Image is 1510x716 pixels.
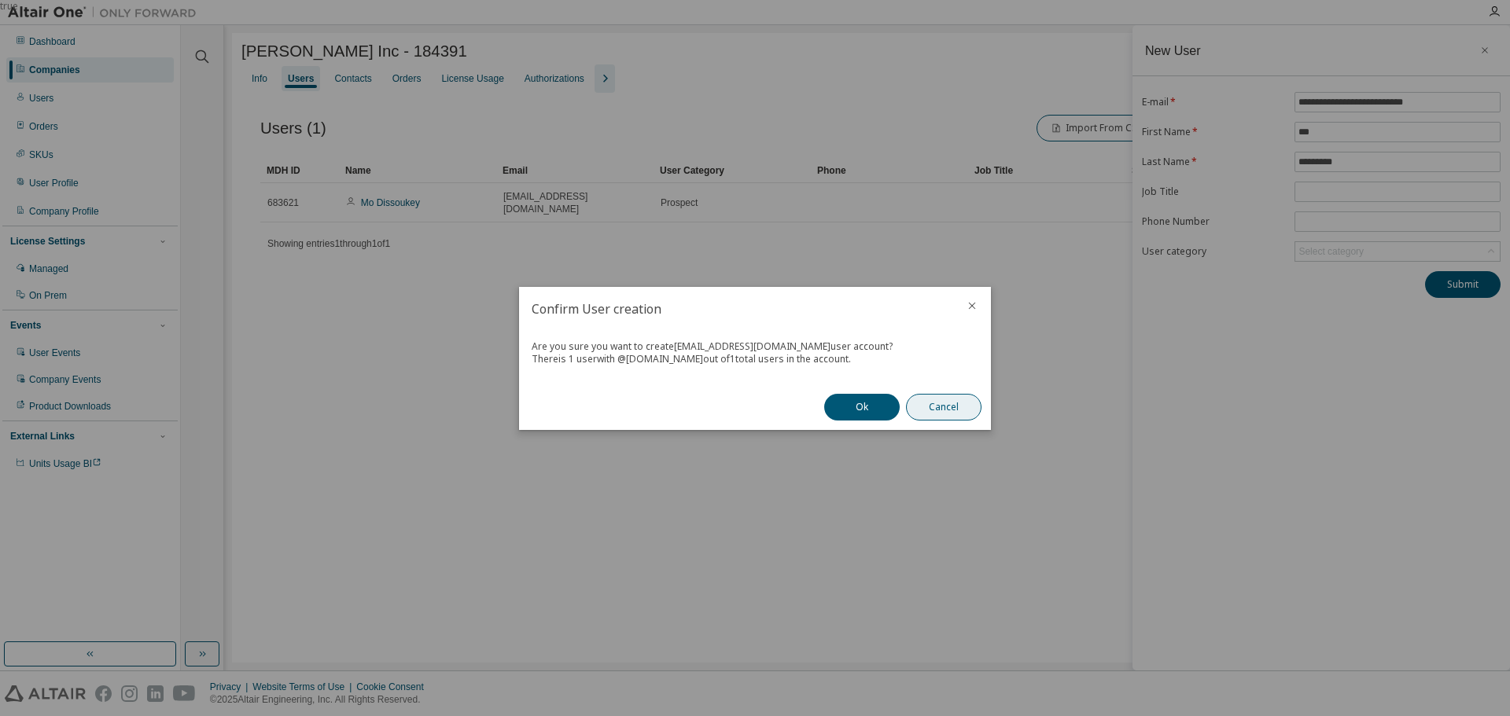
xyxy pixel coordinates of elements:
button: Cancel [906,394,981,420]
div: There is 1 user with @ [DOMAIN_NAME] out of 1 total users in the account. [532,353,978,365]
div: Are you sure you want to create [EMAIL_ADDRESS][DOMAIN_NAME] user account? [532,340,978,353]
button: close [966,299,978,312]
button: Ok [824,394,900,420]
h2: Confirm User creation [519,287,953,331]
